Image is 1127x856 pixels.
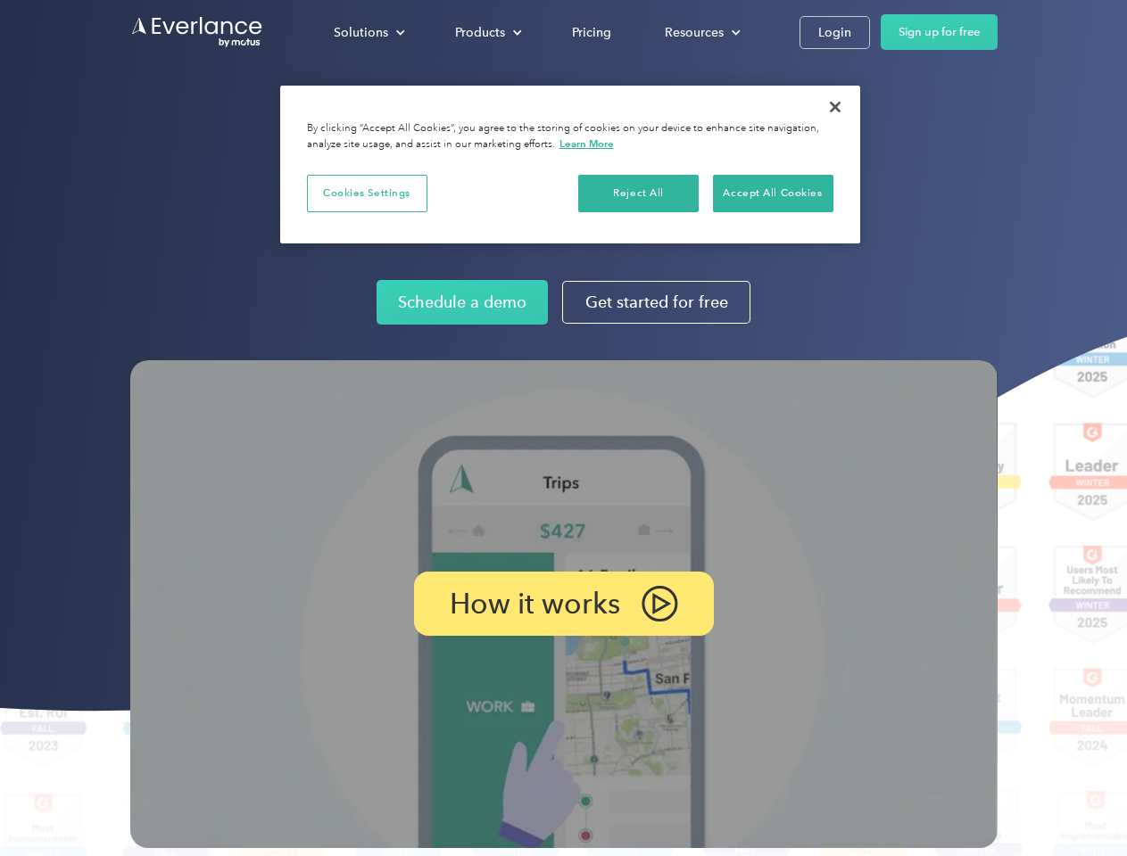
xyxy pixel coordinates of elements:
a: Login [800,16,870,49]
div: Resources [665,21,724,44]
div: Login [818,21,851,44]
div: Resources [647,17,755,48]
button: Reject All [578,175,699,212]
a: Pricing [554,17,629,48]
p: How it works [450,593,620,614]
a: Schedule a demo [377,280,548,325]
button: Close [816,87,855,127]
a: Get started for free [562,281,750,324]
a: Go to homepage [130,15,264,49]
div: Pricing [572,21,611,44]
button: Accept All Cookies [713,175,833,212]
input: Submit [131,106,221,144]
div: Solutions [316,17,419,48]
div: Products [437,17,536,48]
a: Sign up for free [881,14,998,50]
div: Solutions [334,21,388,44]
div: Products [455,21,505,44]
a: More information about your privacy, opens in a new tab [559,137,614,150]
div: Cookie banner [280,86,860,243]
div: Privacy [280,86,860,243]
div: By clicking “Accept All Cookies”, you agree to the storing of cookies on your device to enhance s... [307,121,833,152]
button: Cookies Settings [307,175,427,212]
